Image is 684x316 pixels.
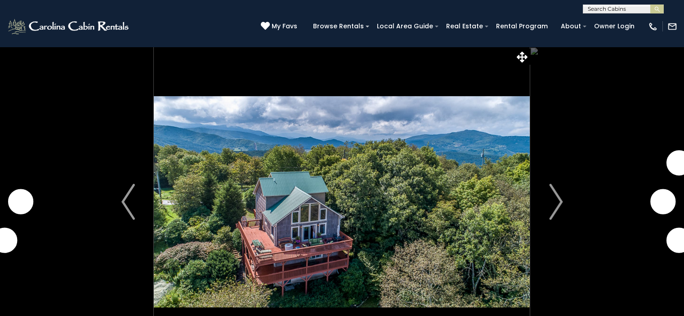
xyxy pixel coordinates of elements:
[667,22,677,31] img: mail-regular-white.png
[308,19,368,33] a: Browse Rentals
[648,22,658,31] img: phone-regular-white.png
[372,19,438,33] a: Local Area Guide
[442,19,487,33] a: Real Estate
[549,184,563,220] img: arrow
[261,22,300,31] a: My Favs
[492,19,552,33] a: Rental Program
[590,19,639,33] a: Owner Login
[556,19,586,33] a: About
[7,18,131,36] img: White-1-2.png
[121,184,135,220] img: arrow
[272,22,297,31] span: My Favs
